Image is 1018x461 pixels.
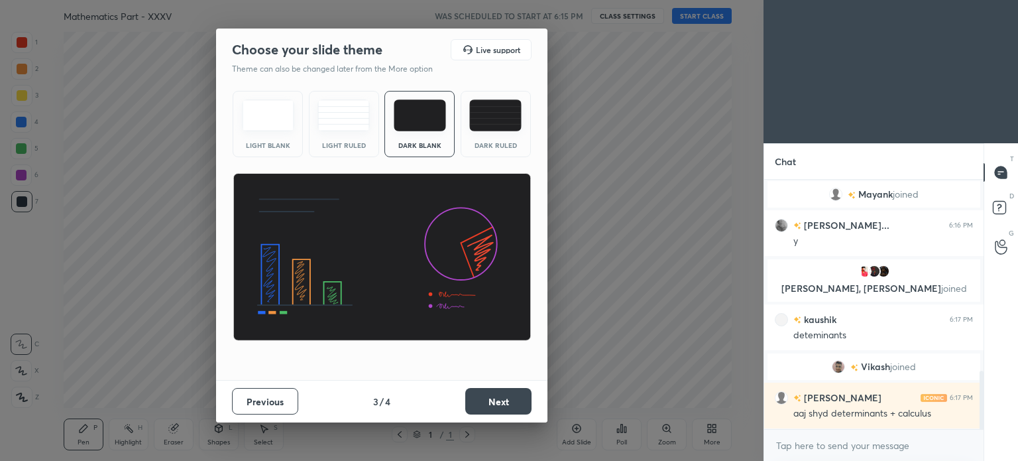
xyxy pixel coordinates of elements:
[380,395,384,409] h4: /
[858,265,872,278] img: 0106ac4127a8463898df3e468dbf2ec8.jpg
[764,144,807,179] p: Chat
[775,391,788,405] img: default.png
[764,180,984,429] div: grid
[1009,228,1014,238] p: G
[801,218,889,232] h6: [PERSON_NAME]...
[832,360,845,373] img: 4d0f2f7a7d984978babc83a9cc7c1e98.66612518_3
[385,395,390,409] h4: 4
[793,395,801,402] img: no-rating-badge.077c3623.svg
[877,265,890,278] img: c79a1311b79a473c8ccf66cf764350a6.jpg
[861,362,890,372] span: Vikash
[949,222,973,230] div: 6:16 PM
[465,388,532,415] button: Next
[469,99,522,131] img: darkRuledTheme.de295e13.svg
[793,316,801,324] img: no-rating-badge.077c3623.svg
[950,316,973,324] div: 6:17 PM
[829,188,842,201] img: default.png
[801,391,881,405] h6: [PERSON_NAME]
[775,283,972,294] p: [PERSON_NAME], [PERSON_NAME]
[775,313,788,326] img: 4b4f64940df140819ea589feeb28c84f.jpg
[868,265,881,278] img: 278ac215d62d46e5a929797b8807633e.png
[241,142,294,149] div: Light Blank
[1010,154,1014,164] p: T
[317,99,370,131] img: lightRuledTheme.5fabf969.svg
[890,362,916,372] span: joined
[848,192,856,199] img: no-rating-badge.077c3623.svg
[793,407,973,421] div: aaj shyd determinants + calculus
[476,46,520,54] h5: Live support
[850,364,858,371] img: no-rating-badge.077c3623.svg
[793,235,973,248] div: y
[921,394,947,402] img: iconic-light.a09c19a4.png
[317,142,370,149] div: Light Ruled
[941,282,967,295] span: joined
[801,312,836,326] h6: kaushik
[793,222,801,230] img: no-rating-badge.077c3623.svg
[373,395,378,409] h4: 3
[858,189,893,200] span: Mayank
[950,394,973,402] div: 6:17 PM
[793,329,973,342] div: deteminants
[232,63,447,75] p: Theme can also be changed later from the More option
[232,388,298,415] button: Previous
[775,219,788,232] img: b292e73a4a4e4d7a981c44259d57211f.jpg
[233,173,532,342] img: darkThemeBanner.d06ce4a2.svg
[469,142,522,149] div: Dark Ruled
[893,189,919,200] span: joined
[394,99,446,131] img: darkTheme.f0cc69e5.svg
[393,142,446,149] div: Dark Blank
[1009,191,1014,201] p: D
[232,41,382,58] h2: Choose your slide theme
[242,99,294,131] img: lightTheme.e5ed3b09.svg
